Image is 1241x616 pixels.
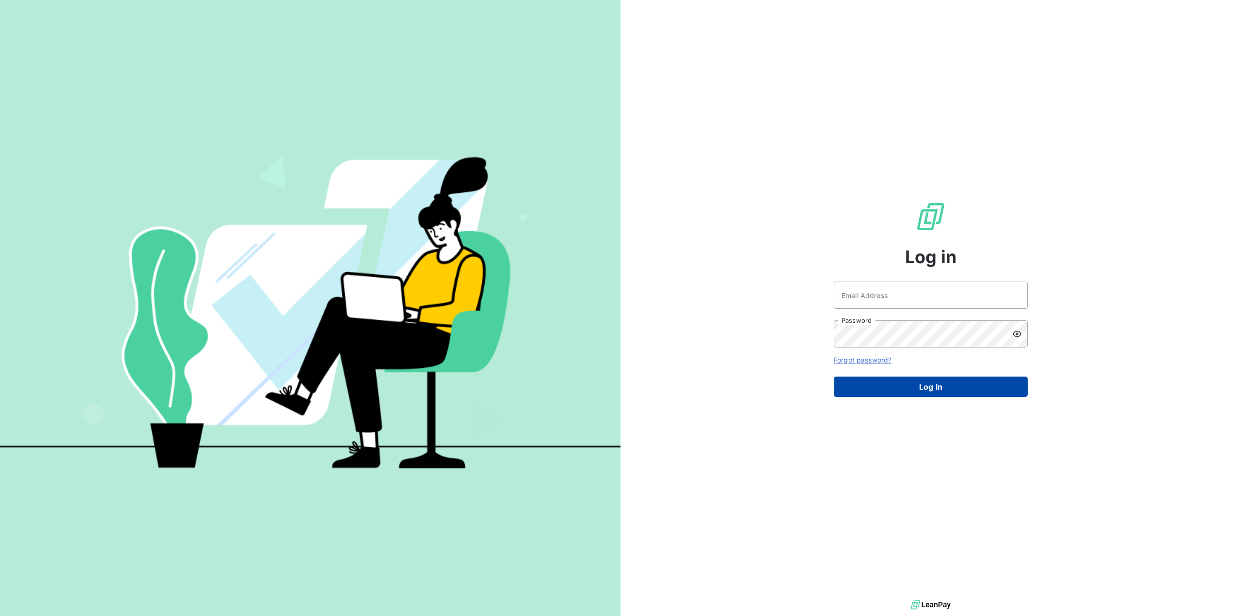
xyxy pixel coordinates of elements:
[834,377,1028,397] button: Log in
[905,244,957,270] span: Log in
[911,598,951,612] img: logo
[834,356,891,364] a: Forgot password?
[915,201,946,232] img: LeanPay Logo
[834,282,1028,309] input: placeholder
